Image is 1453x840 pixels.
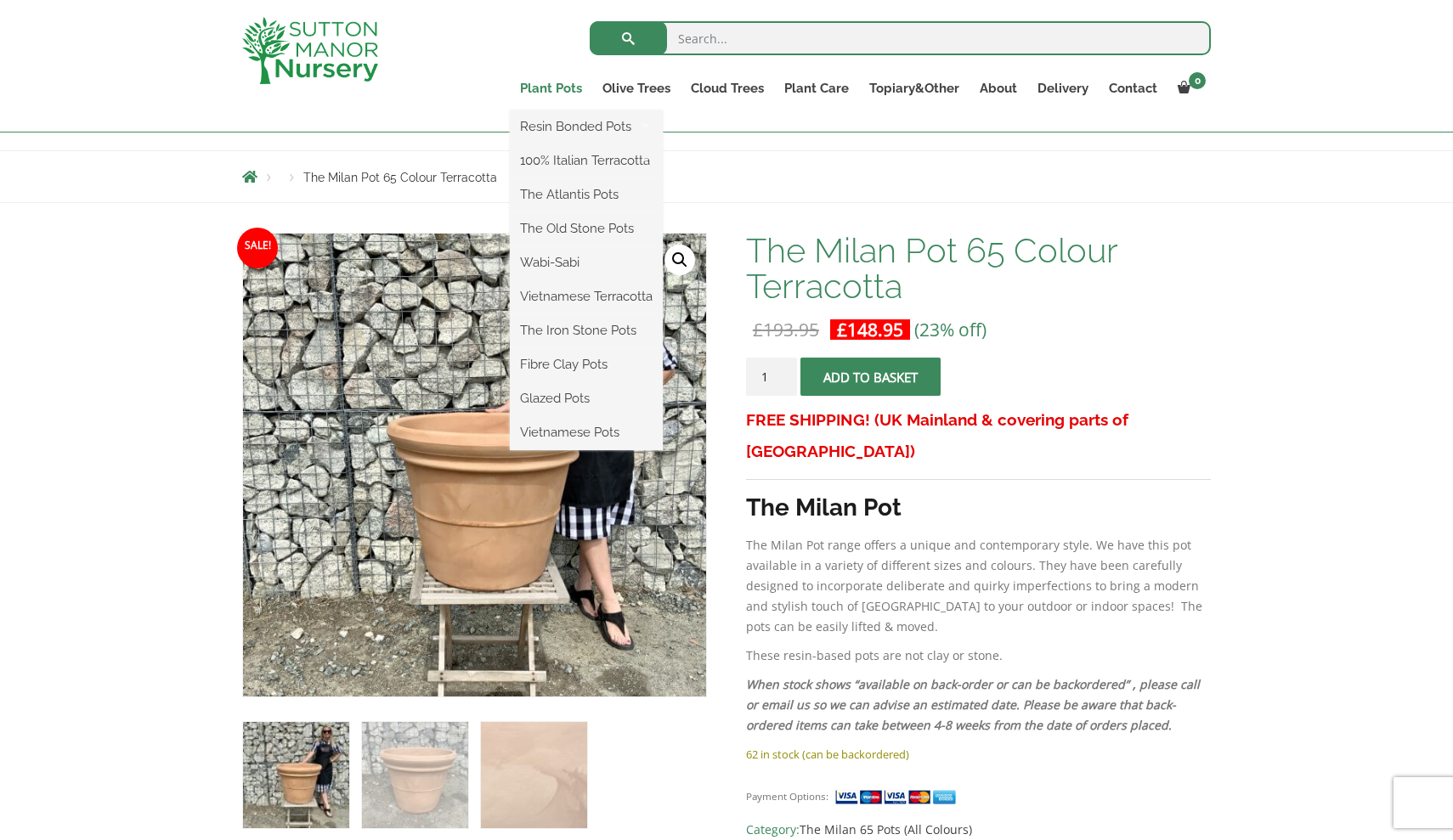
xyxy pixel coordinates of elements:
[800,821,972,837] a: The Milan 65 Pots (All Colours)
[753,318,819,341] bdi: 193.95
[746,493,902,521] strong: The Milan Pot
[510,114,663,139] a: Resin Bonded Pots
[510,420,663,445] a: Vietnamese Pots
[510,284,663,309] a: Vietnamese Terracotta
[746,233,1211,304] h1: The Milan Pot 65 Colour Terracotta
[859,76,970,100] a: Topiary&Other
[1099,76,1167,100] a: Contact
[510,216,663,241] a: The Old Stone Pots
[970,76,1027,100] a: About
[834,788,962,806] img: payment supported
[510,182,663,207] a: The Atlantis Pots
[592,76,681,100] a: Olive Trees
[1167,76,1211,100] a: 0
[303,171,497,184] span: The Milan Pot 65 Colour Terracotta
[681,76,774,100] a: Cloud Trees
[510,250,663,275] a: Wabi-Sabi
[837,318,847,341] span: £
[800,358,941,396] button: Add to basket
[510,148,663,173] a: 100% Italian Terracotta
[510,352,663,377] a: Fibre Clay Pots
[242,17,378,84] img: logo
[510,386,663,411] a: Glazed Pots
[837,318,903,341] bdi: 148.95
[746,646,1211,666] p: These resin-based pots are not clay or stone.
[746,820,1211,840] span: Category:
[746,358,797,396] input: Product quantity
[362,722,468,828] img: The Milan Pot 65 Colour Terracotta - Image 2
[481,722,587,828] img: The Milan Pot 65 Colour Terracotta - Image 3
[746,744,1211,764] p: 62 in stock (can be backordered)
[510,76,592,100] a: Plant Pots
[510,318,663,343] a: The Iron Stone Pots
[237,228,278,268] span: Sale!
[774,76,859,100] a: Plant Care
[914,318,987,341] span: (23% off)
[746,676,1200,733] em: When stock shows “available on back-order or can be backordered” , please call or email us so we ...
[664,245,695,275] a: View full-screen image gallery
[753,318,763,341] span: £
[746,535,1211,637] p: The Milan Pot range offers a unique and contemporary style. We have this pot available in a varie...
[590,21,1211,55] input: Search...
[746,404,1211,467] h3: FREE SHIPPING! (UK Mainland & covering parts of [GEOGRAPHIC_DATA])
[242,170,1211,183] nav: Breadcrumbs
[746,790,828,803] small: Payment Options:
[243,722,349,828] img: The Milan Pot 65 Colour Terracotta
[1027,76,1099,100] a: Delivery
[1189,72,1206,89] span: 0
